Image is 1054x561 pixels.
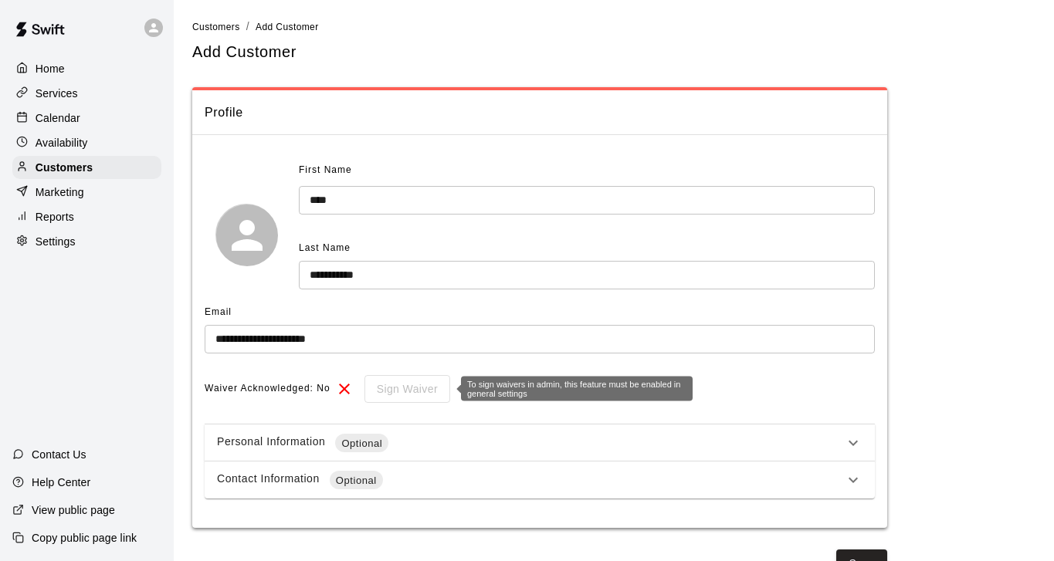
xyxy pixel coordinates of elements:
[36,61,65,76] p: Home
[205,103,875,123] span: Profile
[12,57,161,80] a: Home
[12,106,161,130] a: Calendar
[36,110,80,126] p: Calendar
[32,475,90,490] p: Help Center
[192,22,240,32] span: Customers
[32,502,115,518] p: View public page
[36,209,74,225] p: Reports
[36,234,76,249] p: Settings
[299,242,351,253] span: Last Name
[36,160,93,175] p: Customers
[205,424,875,461] div: Personal InformationOptional
[217,434,844,452] div: Personal Information
[299,158,352,183] span: First Name
[205,461,875,498] div: Contact InformationOptional
[12,205,161,228] a: Reports
[12,230,161,253] a: Settings
[205,306,232,317] span: Email
[32,447,86,462] p: Contact Us
[36,86,78,101] p: Services
[192,19,1035,35] nav: breadcrumb
[354,375,450,404] div: To sign waivers in admin, this feature must be enabled in general settings
[36,135,88,150] p: Availability
[12,131,161,154] a: Availability
[205,377,330,401] span: Waiver Acknowledged: No
[12,156,161,179] a: Customers
[192,20,240,32] a: Customers
[256,22,319,32] span: Add Customer
[217,471,844,489] div: Contact Information
[36,184,84,200] p: Marketing
[461,377,693,401] div: To sign waivers in admin, this feature must be enabled in general settings
[192,42,297,63] h5: Add Customer
[12,82,161,105] a: Services
[335,436,388,451] span: Optional
[330,473,383,488] span: Optional
[12,181,161,204] a: Marketing
[246,19,249,35] li: /
[32,530,137,546] p: Copy public page link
